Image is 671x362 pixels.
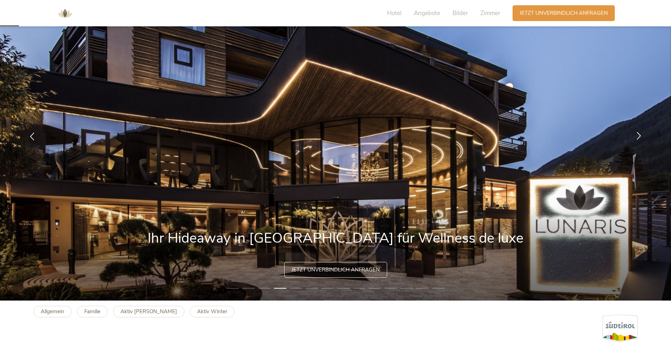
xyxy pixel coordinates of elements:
span: Zimmer [480,9,500,17]
a: Familie [77,306,108,317]
span: Bilder [452,9,468,17]
a: Aktiv [PERSON_NAME] [113,306,184,317]
b: Aktiv [PERSON_NAME] [120,308,177,315]
span: Jetzt unverbindlich anfragen [292,266,380,274]
b: Aktiv Winter [197,308,227,315]
span: Angebote [414,9,440,17]
img: AMONTI & LUNARIS Wellnessresort [54,3,76,24]
a: AMONTI & LUNARIS Wellnessresort [54,11,76,15]
b: Allgemein [41,308,64,315]
span: Jetzt unverbindlich anfragen [520,9,608,17]
b: Familie [84,308,100,315]
a: Allgemein [33,306,72,317]
span: Hotel [387,9,402,17]
img: Südtirol [602,315,638,342]
a: Aktiv Winter [190,306,235,317]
